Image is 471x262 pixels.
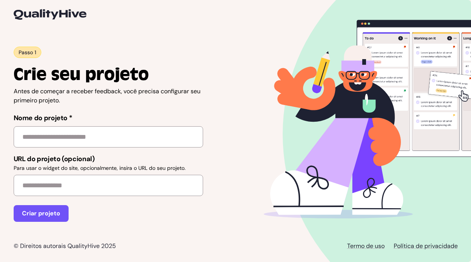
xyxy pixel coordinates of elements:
span: © Direitos autorais QualityHive 2025 [14,242,116,250]
input: Nome do projeto * [14,126,203,147]
button: Criar projeto [14,205,69,222]
input: URL do projeto (opcional)Para usar o widget do site, opcionalmente, insira o URL do seu projeto. [14,175,203,196]
img: Welcome guide [264,13,471,218]
div: Passo 1 [14,47,41,58]
h2: Crie seu projeto [14,66,203,84]
a: Termo de uso [347,242,385,250]
span: Nome do projeto * [14,113,203,123]
p: Antes de começar a receber feedback, você precisa configurar seu primeiro projeto. [14,87,203,105]
span: URL do projeto (opcional) [14,154,203,164]
img: ícone de logotipo [14,9,86,20]
a: Política de privacidade [394,242,458,250]
span: Para usar o widget do site, opcionalmente, insira o URL do seu projeto. [14,164,203,172]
